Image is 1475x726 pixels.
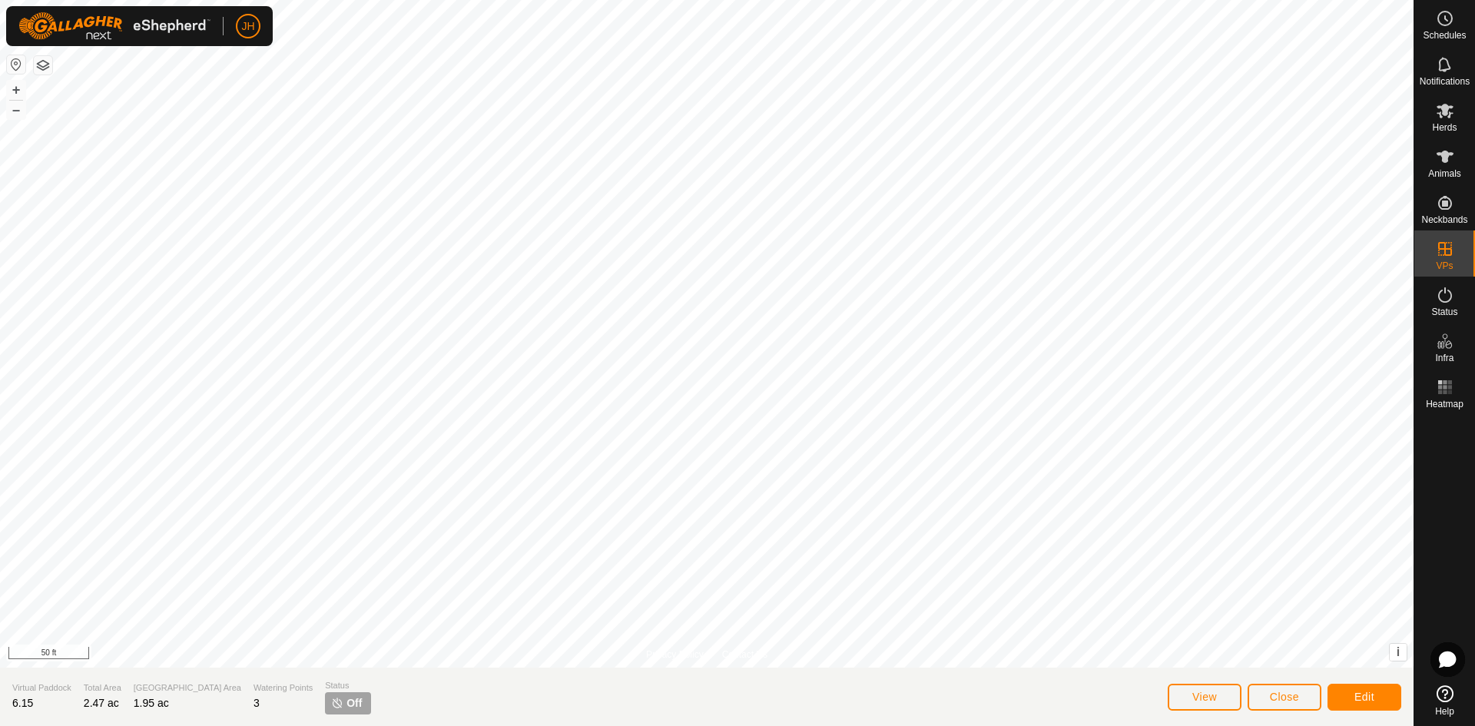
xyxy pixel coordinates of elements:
span: Animals [1428,169,1461,178]
button: Close [1248,684,1321,711]
span: Watering Points [254,681,313,695]
button: Reset Map [7,55,25,74]
span: Status [1431,307,1457,317]
span: Help [1435,707,1454,716]
span: 2.47 ac [84,697,119,709]
span: VPs [1436,261,1453,270]
span: 3 [254,697,260,709]
span: Neckbands [1421,215,1467,224]
a: Contact Us [722,648,767,661]
span: i [1397,645,1400,658]
span: Schedules [1423,31,1466,40]
button: i [1390,644,1407,661]
span: 6.15 [12,697,33,709]
button: Edit [1327,684,1401,711]
span: Off [346,695,362,711]
button: – [7,101,25,119]
button: Map Layers [34,56,52,75]
img: turn-off [331,697,343,709]
span: Virtual Paddock [12,681,71,695]
span: [GEOGRAPHIC_DATA] Area [134,681,241,695]
a: Help [1414,679,1475,722]
button: View [1168,684,1241,711]
span: Status [325,679,371,692]
span: 1.95 ac [134,697,169,709]
span: Notifications [1420,77,1470,86]
span: Edit [1354,691,1374,703]
span: Total Area [84,681,121,695]
span: JH [241,18,254,35]
span: View [1192,691,1217,703]
span: Herds [1432,123,1457,132]
span: Close [1270,691,1299,703]
a: Privacy Policy [646,648,704,661]
img: Gallagher Logo [18,12,210,40]
button: + [7,81,25,99]
span: Heatmap [1426,399,1463,409]
span: Infra [1435,353,1453,363]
